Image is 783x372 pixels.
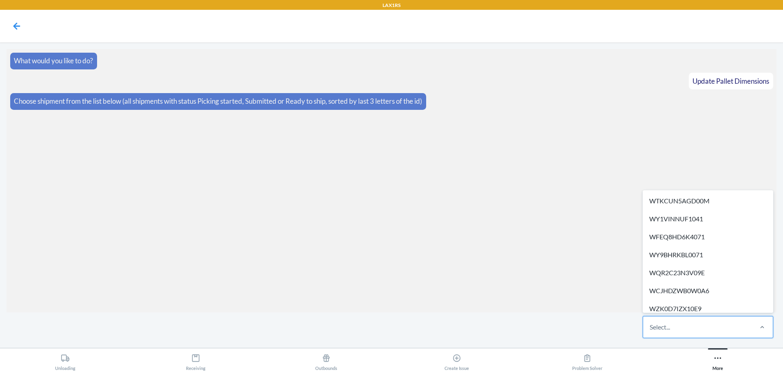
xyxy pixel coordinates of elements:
div: Receiving [186,350,206,371]
span: Update Pallet Dimensions [692,77,769,85]
div: Select... [650,322,670,332]
div: WQR2C23N3V09E [644,264,772,282]
div: WFEQ8HD6K4071 [644,228,772,246]
div: More [712,350,723,371]
p: Choose shipment from the list below (all shipments with status Picking started, Submitted or Read... [14,96,422,107]
button: Outbounds [261,348,391,371]
button: Create Issue [391,348,522,371]
div: Unloading [55,350,75,371]
div: Outbounds [315,350,337,371]
div: Problem Solver [572,350,602,371]
div: Create Issue [445,350,469,371]
p: What would you like to do? [14,56,93,66]
div: WTKCUN5AGD00M [644,192,772,210]
div: WY1VINNUF1041 [644,210,772,228]
button: Problem Solver [522,348,652,371]
p: LAX1RS [383,2,400,9]
div: WCJHDZWB0W0A6 [644,282,772,300]
div: WY9BHRKBL0071 [644,246,772,264]
button: Receiving [130,348,261,371]
button: More [652,348,783,371]
div: WZK0D7IZX10E9 [644,300,772,318]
